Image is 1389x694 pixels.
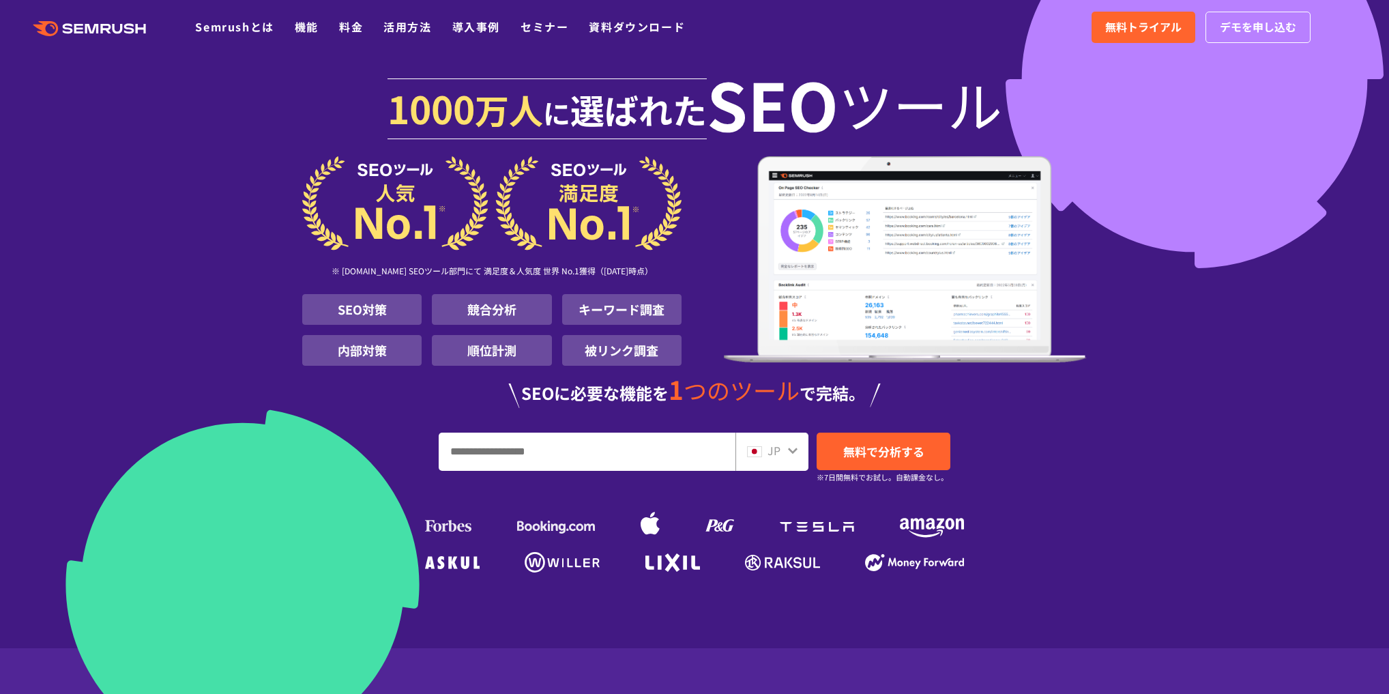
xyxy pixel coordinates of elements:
[302,250,682,294] div: ※ [DOMAIN_NAME] SEOツール部門にて 満足度＆人気度 世界 No.1獲得（[DATE]時点）
[302,335,422,366] li: 内部対策
[432,335,551,366] li: 順位計測
[475,85,543,134] span: 万人
[302,294,422,325] li: SEO対策
[195,18,274,35] a: Semrushとは
[1205,12,1311,43] a: デモを申し込む
[1105,18,1182,36] span: 無料トライアル
[570,85,707,134] span: 選ばれた
[707,76,838,131] span: SEO
[521,18,568,35] a: セミナー
[452,18,500,35] a: 導入事例
[589,18,685,35] a: 資料ダウンロード
[817,433,950,470] a: 無料で分析する
[388,81,475,135] span: 1000
[432,294,551,325] li: 競合分析
[383,18,431,35] a: 活用方法
[1092,12,1195,43] a: 無料トライアル
[800,381,865,405] span: で完結。
[562,335,682,366] li: 被リンク調査
[767,442,780,459] span: JP
[302,377,1087,408] div: SEOに必要な機能を
[684,373,800,407] span: つのツール
[1220,18,1296,36] span: デモを申し込む
[562,294,682,325] li: キーワード調査
[843,443,924,460] span: 無料で分析する
[339,18,363,35] a: 料金
[439,433,735,470] input: URL、キーワードを入力してください
[817,471,948,484] small: ※7日間無料でお試し。自動課金なし。
[669,371,684,407] span: 1
[295,18,319,35] a: 機能
[543,93,570,132] span: に
[838,76,1002,131] span: ツール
